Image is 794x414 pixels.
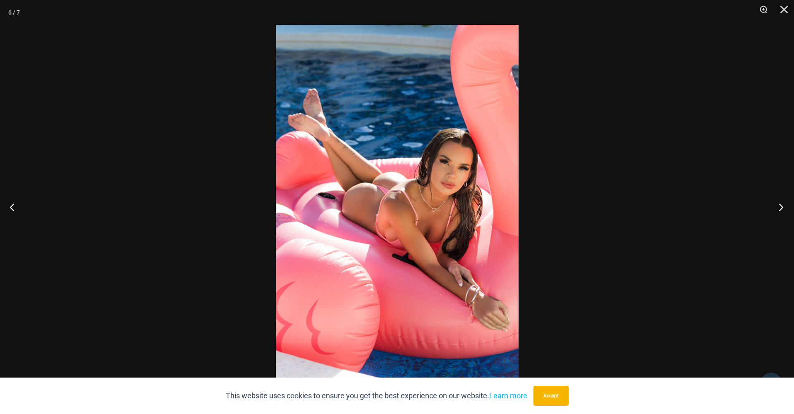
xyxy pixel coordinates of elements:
img: Thunder Neon Peach 8931 One Piece 11 [276,25,519,389]
div: 6 / 7 [8,6,20,19]
button: Next [763,186,794,228]
a: Learn more [489,391,527,400]
button: Accept [533,386,569,406]
p: This website uses cookies to ensure you get the best experience on our website. [226,390,527,402]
